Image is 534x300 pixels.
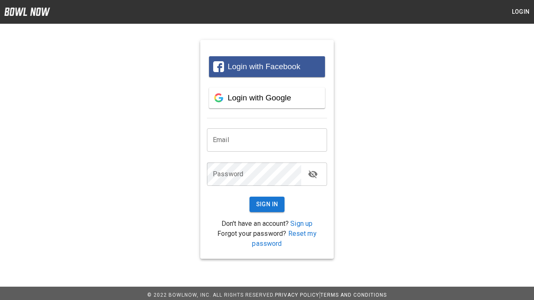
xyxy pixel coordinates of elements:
[147,292,275,298] span: © 2022 BowlNow, Inc. All Rights Reserved.
[275,292,319,298] a: Privacy Policy
[252,230,316,247] a: Reset my password
[290,220,312,227] a: Sign up
[507,4,534,20] button: Login
[228,93,291,102] span: Login with Google
[209,56,325,77] button: Login with Facebook
[209,87,325,108] button: Login with Google
[320,292,387,298] a: Terms and Conditions
[4,7,50,16] img: logo
[207,229,327,249] p: Forgot your password?
[228,62,300,71] span: Login with Facebook
[305,166,321,182] button: toggle password visibility
[207,219,327,229] p: Don't have an account?
[249,197,285,212] button: Sign In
